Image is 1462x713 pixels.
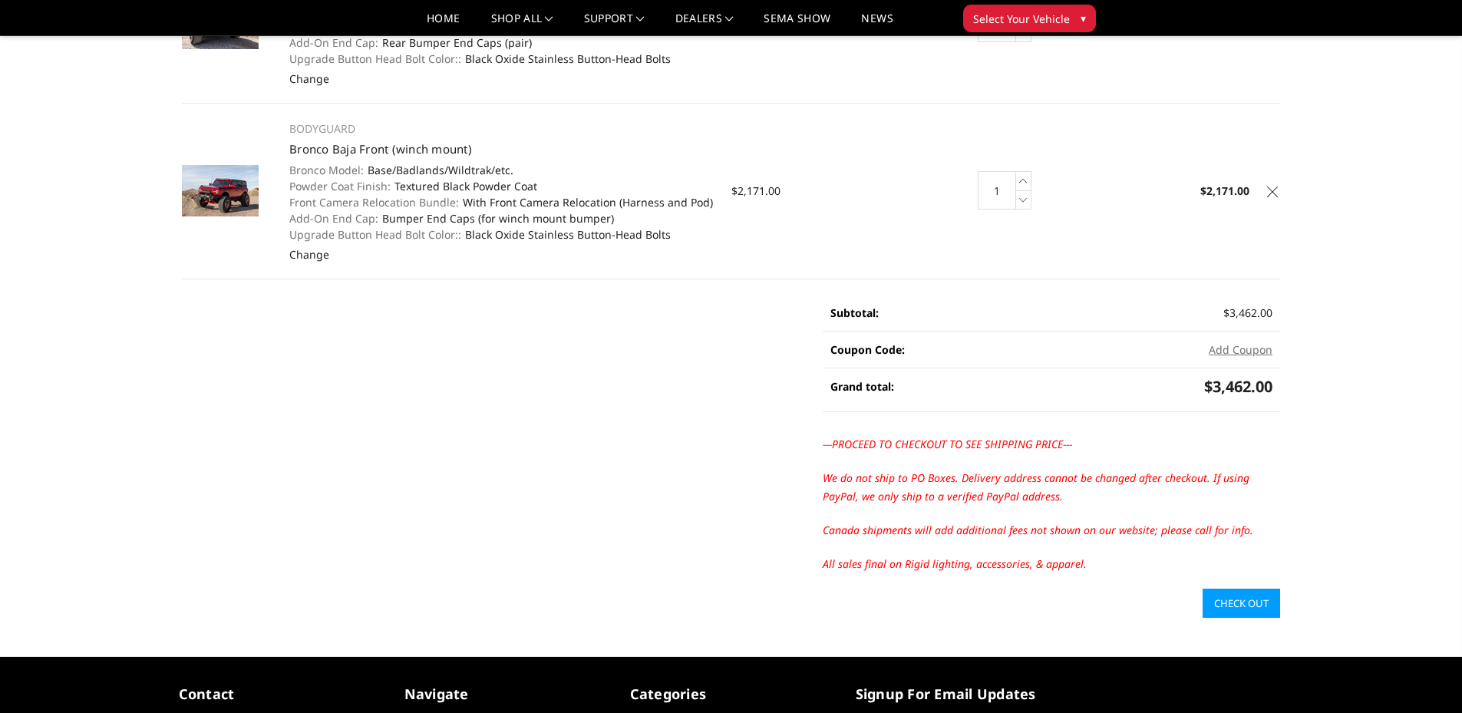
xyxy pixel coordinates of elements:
[289,51,714,67] dd: Black Oxide Stainless Button-Head Bolts
[856,684,1058,705] h5: signup for email updates
[182,165,259,216] img: Bronco Baja Front (winch mount)
[289,194,459,210] dt: Front Camera Relocation Bundle:
[289,226,714,243] dd: Black Oxide Stainless Button-Head Bolts
[823,521,1280,540] p: Canada shipments will add additional fees not shown on our website; please call for info.
[630,684,833,705] h5: Categories
[289,35,378,51] dt: Add-On End Cap:
[584,13,645,35] a: Support
[1385,639,1462,713] iframe: Chat Widget
[764,13,830,35] a: SEMA Show
[289,51,461,67] dt: Upgrade Button Head Bolt Color::
[1200,183,1249,198] strong: $2,171.00
[963,5,1096,32] button: Select Your Vehicle
[289,194,714,210] dd: With Front Camera Relocation (Harness and Pod)
[427,13,460,35] a: Home
[404,684,607,705] h5: Navigate
[1223,305,1272,320] span: $3,462.00
[289,35,714,51] dd: Rear Bumper End Caps (pair)
[823,435,1280,454] p: ---PROCEED TO CHECKOUT TO SEE SHIPPING PRICE---
[830,305,879,320] strong: Subtotal:
[830,342,905,357] strong: Coupon Code:
[1203,589,1280,618] a: Check out
[675,13,734,35] a: Dealers
[823,469,1280,506] p: We do not ship to PO Boxes. Delivery address cannot be changed after checkout. If using PayPal, w...
[1209,342,1272,358] button: Add Coupon
[491,13,553,35] a: shop all
[973,11,1070,27] span: Select Your Vehicle
[823,555,1280,573] p: All sales final on Rigid lighting, accessories, & apparel.
[289,71,329,86] a: Change
[289,141,472,157] a: Bronco Baja Front (winch mount)
[289,226,461,243] dt: Upgrade Button Head Bolt Color::
[289,210,714,226] dd: Bumper End Caps (for winch mount bumper)
[731,183,781,198] span: $2,171.00
[289,162,714,178] dd: Base/Badlands/Wildtrak/etc.
[1204,376,1272,397] span: $3,462.00
[861,13,893,35] a: News
[289,210,378,226] dt: Add-On End Cap:
[179,684,381,705] h5: contact
[830,379,894,394] strong: Grand total:
[289,120,714,138] p: BODYGUARD
[289,178,391,194] dt: Powder Coat Finish:
[289,162,364,178] dt: Bronco Model:
[289,178,714,194] dd: Textured Black Powder Coat
[289,247,329,262] a: Change
[1081,10,1086,26] span: ▾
